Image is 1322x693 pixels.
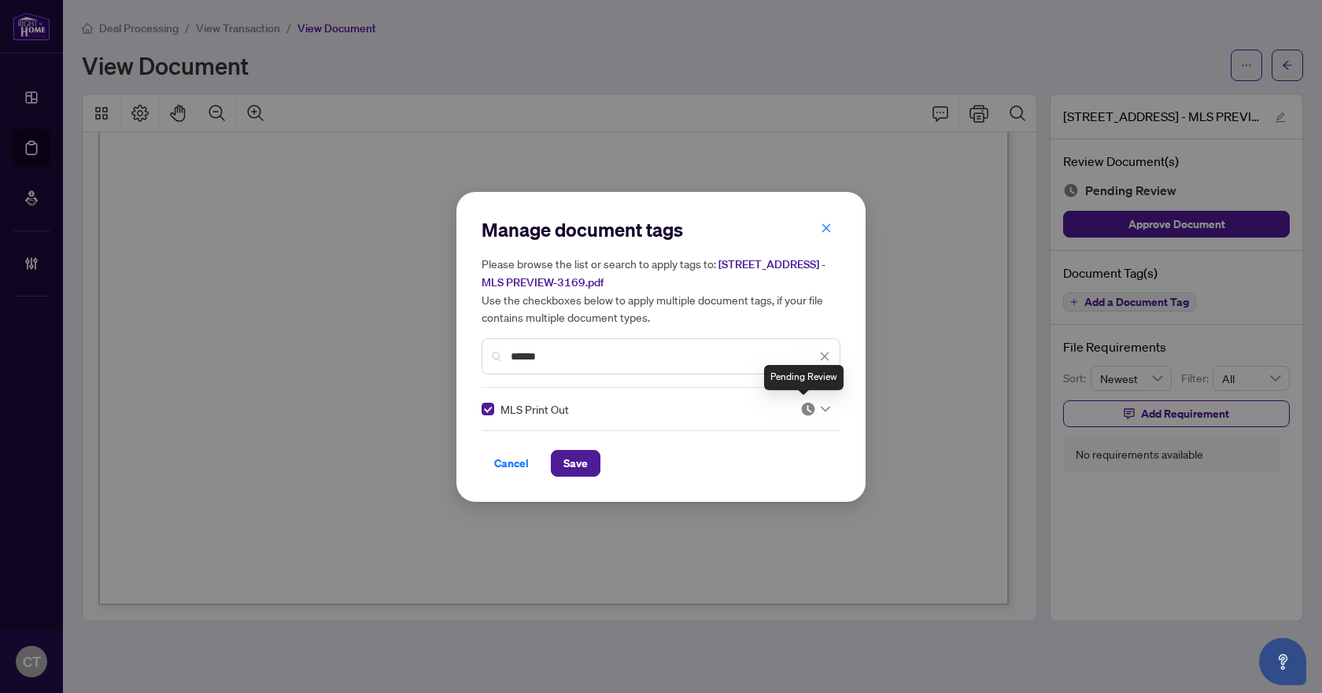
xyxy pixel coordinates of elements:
[551,450,600,477] button: Save
[1259,638,1306,685] button: Open asap
[482,257,825,289] span: [STREET_ADDRESS] - MLS PREVIEW-3169.pdf
[800,401,816,417] img: status
[482,450,541,477] button: Cancel
[494,451,529,476] span: Cancel
[800,401,830,417] span: Pending Review
[821,223,832,234] span: close
[482,217,840,242] h2: Manage document tags
[764,365,844,390] div: Pending Review
[563,451,588,476] span: Save
[500,400,569,418] span: MLS Print Out
[482,255,840,326] h5: Please browse the list or search to apply tags to: Use the checkboxes below to apply multiple doc...
[819,351,830,362] span: close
